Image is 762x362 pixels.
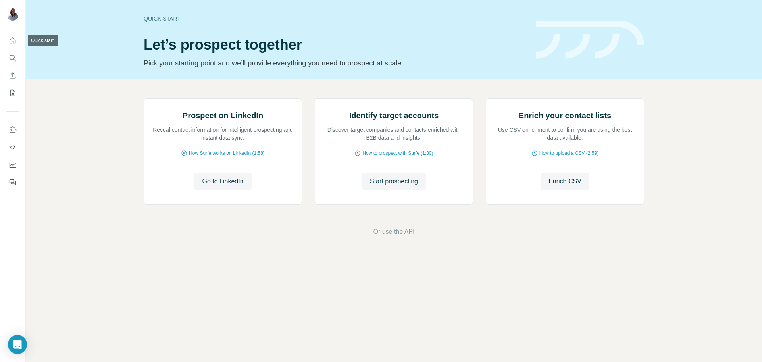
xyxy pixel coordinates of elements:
[144,58,526,69] p: Pick your starting point and we’ll provide everything you need to prospect at scale.
[6,158,19,172] button: Dashboard
[6,140,19,154] button: Use Surfe API
[144,37,526,53] h1: Let’s prospect together
[202,177,243,186] span: Go to LinkedIn
[183,110,263,121] h2: Prospect on LinkedIn
[6,33,19,48] button: Quick start
[323,126,465,142] p: Discover target companies and contacts enriched with B2B data and insights.
[6,175,19,189] button: Feedback
[519,110,611,121] h2: Enrich your contact lists
[6,68,19,83] button: Enrich CSV
[8,335,27,354] div: Open Intercom Messenger
[373,227,414,237] button: Or use the API
[362,173,426,190] button: Start prospecting
[189,150,265,157] span: How Surfe works on LinkedIn (1:58)
[370,177,418,186] span: Start prospecting
[152,126,294,142] p: Reveal contact information for intelligent prospecting and instant data sync.
[494,126,636,142] p: Use CSV enrichment to confirm you are using the best data available.
[548,177,581,186] span: Enrich CSV
[6,8,19,21] img: Avatar
[539,150,598,157] span: How to upload a CSV (2:59)
[536,21,644,59] img: banner
[6,123,19,137] button: Use Surfe on LinkedIn
[194,173,251,190] button: Go to LinkedIn
[349,110,439,121] h2: Identify target accounts
[6,51,19,65] button: Search
[541,173,589,190] button: Enrich CSV
[362,150,433,157] span: How to prospect with Surfe (1:30)
[144,15,526,23] div: Quick start
[6,86,19,100] button: My lists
